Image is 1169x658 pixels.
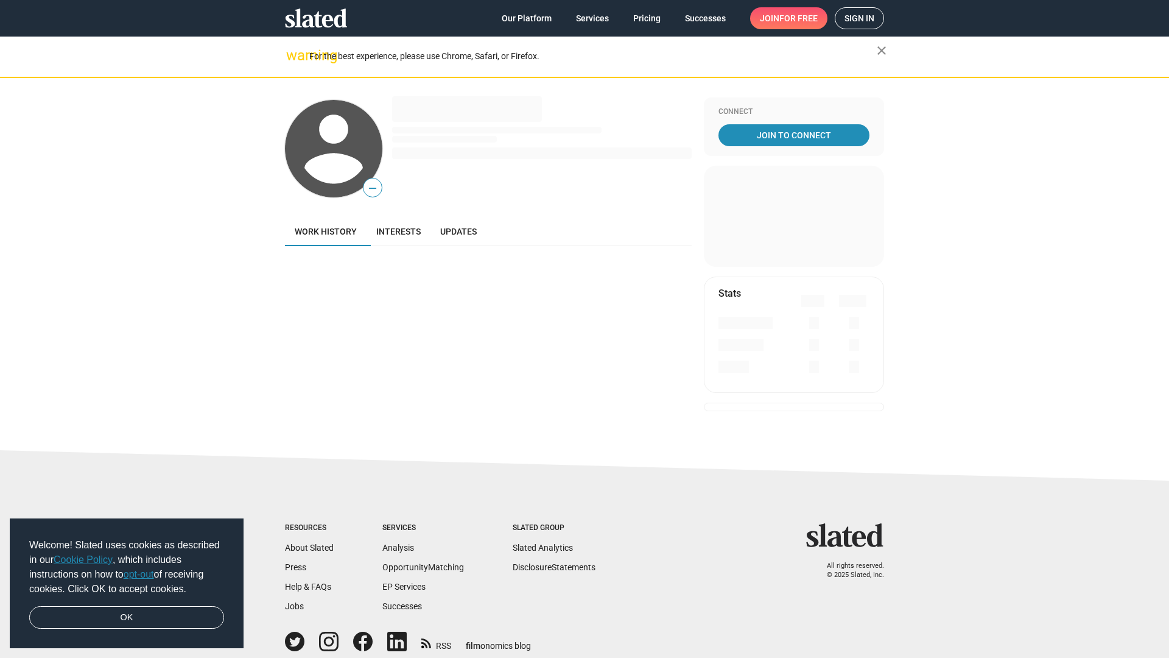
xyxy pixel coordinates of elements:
[874,43,889,58] mat-icon: close
[844,8,874,29] span: Sign in
[513,543,573,553] a: Slated Analytics
[492,7,561,29] a: Our Platform
[430,217,486,246] a: Updates
[835,7,884,29] a: Sign in
[285,543,334,553] a: About Slated
[382,601,422,611] a: Successes
[285,562,306,572] a: Press
[466,641,480,651] span: film
[718,287,741,300] mat-card-title: Stats
[421,633,451,652] a: RSS
[440,227,477,236] span: Updates
[566,7,619,29] a: Services
[675,7,735,29] a: Successes
[718,124,869,146] a: Join To Connect
[29,606,224,629] a: dismiss cookie message
[685,7,726,29] span: Successes
[285,582,331,592] a: Help & FAQs
[513,562,595,572] a: DisclosureStatements
[750,7,827,29] a: Joinfor free
[124,569,154,579] a: opt-out
[466,631,531,652] a: filmonomics blog
[718,107,869,117] div: Connect
[286,48,301,63] mat-icon: warning
[382,523,464,533] div: Services
[382,543,414,553] a: Analysis
[285,217,367,246] a: Work history
[633,7,661,29] span: Pricing
[10,518,244,649] div: cookieconsent
[502,7,552,29] span: Our Platform
[623,7,670,29] a: Pricing
[29,538,224,596] span: Welcome! Slated uses cookies as described in our , which includes instructions on how to of recei...
[779,7,818,29] span: for free
[376,227,421,236] span: Interests
[576,7,609,29] span: Services
[513,523,595,533] div: Slated Group
[721,124,867,146] span: Join To Connect
[814,562,884,579] p: All rights reserved. © 2025 Slated, Inc.
[295,227,357,236] span: Work history
[382,582,426,592] a: EP Services
[309,48,877,65] div: For the best experience, please use Chrome, Safari, or Firefox.
[54,554,113,565] a: Cookie Policy
[363,180,382,196] span: —
[285,523,334,533] div: Resources
[367,217,430,246] a: Interests
[382,562,464,572] a: OpportunityMatching
[760,7,818,29] span: Join
[285,601,304,611] a: Jobs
